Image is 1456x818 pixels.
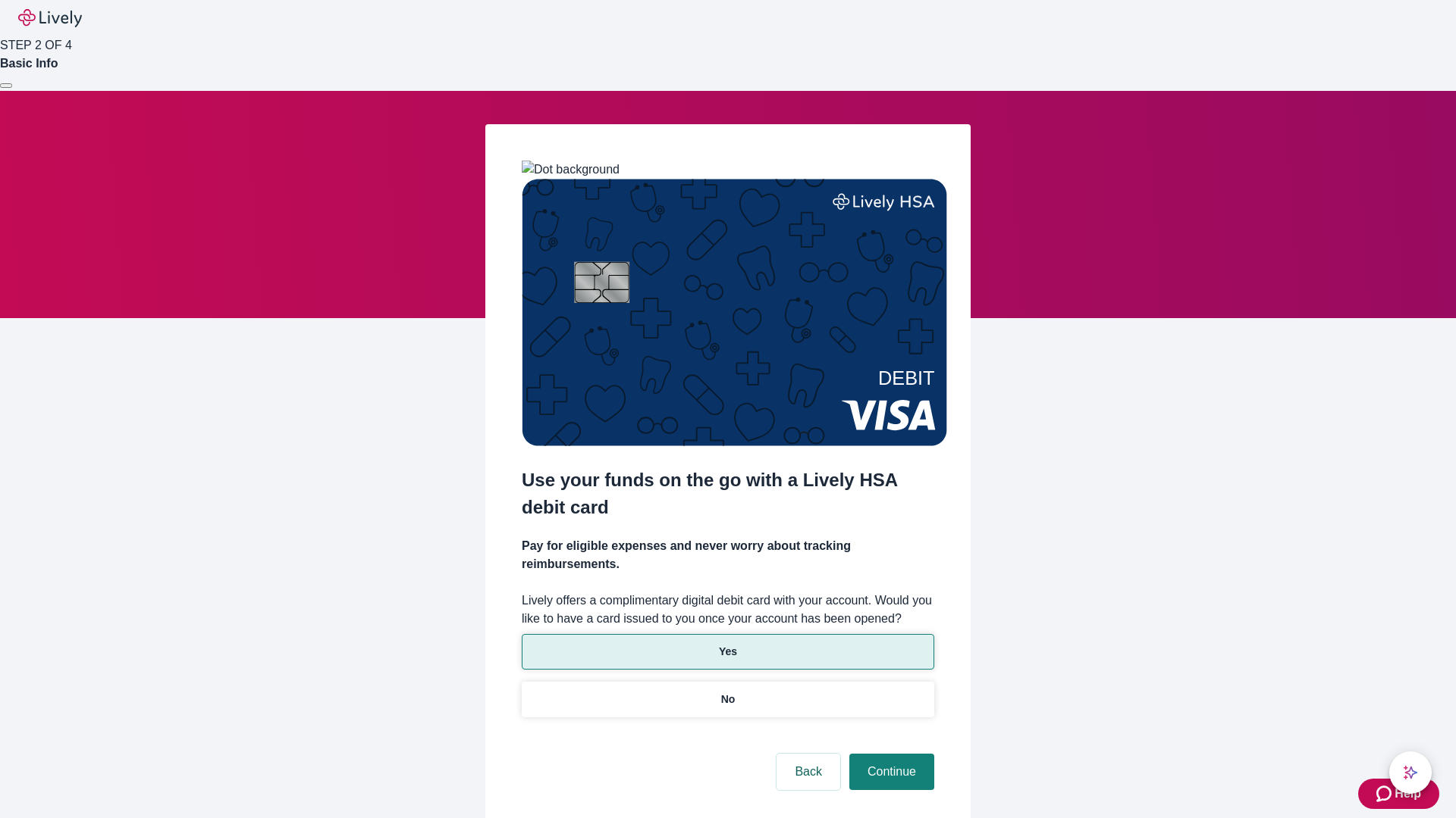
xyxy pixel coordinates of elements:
[522,682,934,717] button: No
[522,179,947,446] img: Debit card
[1389,751,1432,794] button: chat
[1403,765,1418,780] svg: Lively AI Assistant
[719,644,737,660] p: Yes
[522,467,934,521] h2: Use your funds on the go with a Lively HSA debit card
[522,634,934,670] button: Yes
[721,692,736,707] p: No
[1376,785,1395,803] svg: Zendesk support icon
[522,161,620,179] img: Dot background
[777,754,840,790] button: Back
[1358,779,1439,809] button: Zendesk support iconHelp
[522,592,934,628] label: Lively offers a complimentary digital debit card with your account. Would you like to have a card...
[18,9,82,27] img: Lively
[1395,785,1421,803] span: Help
[849,754,934,790] button: Continue
[522,537,934,573] h4: Pay for eligible expenses and never worry about tracking reimbursements.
